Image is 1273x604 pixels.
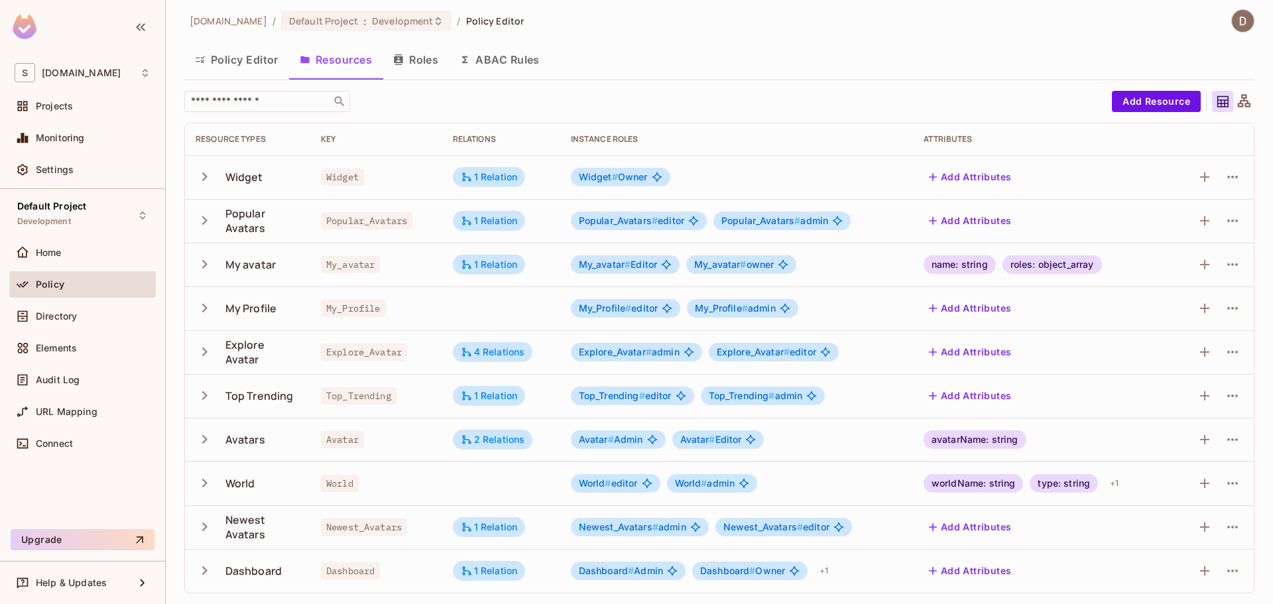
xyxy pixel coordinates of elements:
[579,434,614,445] span: Avatar
[652,521,658,532] span: #
[695,302,748,314] span: My_Profile
[184,43,289,76] button: Policy Editor
[924,560,1017,581] button: Add Attributes
[321,168,364,186] span: Widget
[579,172,648,182] span: Owner
[225,301,277,316] div: My Profile
[924,430,1026,449] div: avatarName: string
[461,215,518,227] div: 1 Relation
[36,101,73,111] span: Projects
[700,565,756,576] span: Dashboard
[924,298,1017,319] button: Add Attributes
[694,259,774,270] span: owner
[457,15,460,27] li: /
[466,15,524,27] span: Policy Editor
[17,201,86,211] span: Default Project
[924,134,1161,145] div: Attributes
[675,477,707,489] span: World
[709,391,803,401] span: admin
[36,406,97,417] span: URL Mapping
[749,565,755,576] span: #
[15,63,35,82] span: S
[225,564,282,578] div: Dashboard
[453,134,550,145] div: Relations
[321,475,359,492] span: World
[924,210,1017,231] button: Add Attributes
[709,390,775,401] span: Top_Trending
[605,477,611,489] span: #
[225,432,265,447] div: Avatars
[321,212,412,229] span: Popular_Avatars
[36,247,62,258] span: Home
[1105,473,1124,494] div: + 1
[372,15,433,27] span: Development
[680,434,715,445] span: Avatar
[571,134,902,145] div: Instance roles
[579,521,658,532] span: Newest_Avatars
[36,133,85,143] span: Monitoring
[625,259,631,270] span: #
[628,565,634,576] span: #
[321,134,432,145] div: Key
[924,385,1017,406] button: Add Attributes
[700,566,785,576] span: Owner
[579,522,686,532] span: admin
[36,164,74,175] span: Settings
[608,434,614,445] span: #
[289,15,358,27] span: Default Project
[321,343,407,361] span: Explore_Avatar
[321,300,386,317] span: My_Profile
[36,343,77,353] span: Elements
[652,215,658,226] span: #
[784,346,790,357] span: #
[579,303,658,314] span: editor
[639,390,645,401] span: #
[723,522,829,532] span: editor
[709,434,715,445] span: #
[273,15,276,27] li: /
[717,346,790,357] span: Explore_Avatar
[196,134,300,145] div: Resource Types
[225,513,300,542] div: Newest Avatars
[449,43,550,76] button: ABAC Rules
[717,347,816,357] span: editor
[579,302,632,314] span: My_Profile
[579,477,611,489] span: World
[225,257,276,272] div: My avatar
[579,215,684,226] span: editor
[383,43,449,76] button: Roles
[924,516,1017,538] button: Add Attributes
[225,389,294,403] div: Top Trending
[579,346,652,357] span: Explore_Avatar
[721,215,800,226] span: Popular_Avatars
[721,215,828,226] span: admin
[461,346,525,358] div: 4 Relations
[36,279,64,290] span: Policy
[225,476,255,491] div: World
[579,391,672,401] span: editor
[675,478,735,489] span: admin
[1232,10,1254,32] img: Dat Nghiem Quoc
[11,529,154,550] button: Upgrade
[742,302,748,314] span: #
[36,375,80,385] span: Audit Log
[461,565,518,577] div: 1 Relation
[36,311,77,322] span: Directory
[321,256,380,273] span: My_avatar
[225,170,263,184] div: Widget
[579,215,658,226] span: Popular_Avatars
[289,43,383,76] button: Resources
[924,166,1017,188] button: Add Attributes
[579,259,657,270] span: Editor
[579,171,618,182] span: Widget
[579,478,638,489] span: editor
[579,566,663,576] span: Admin
[924,341,1017,363] button: Add Attributes
[695,303,775,314] span: admin
[36,438,73,449] span: Connect
[461,259,518,271] div: 1 Relation
[740,259,746,270] span: #
[579,347,680,357] span: admin
[321,518,407,536] span: Newest_Avatars
[694,259,747,270] span: My_avatar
